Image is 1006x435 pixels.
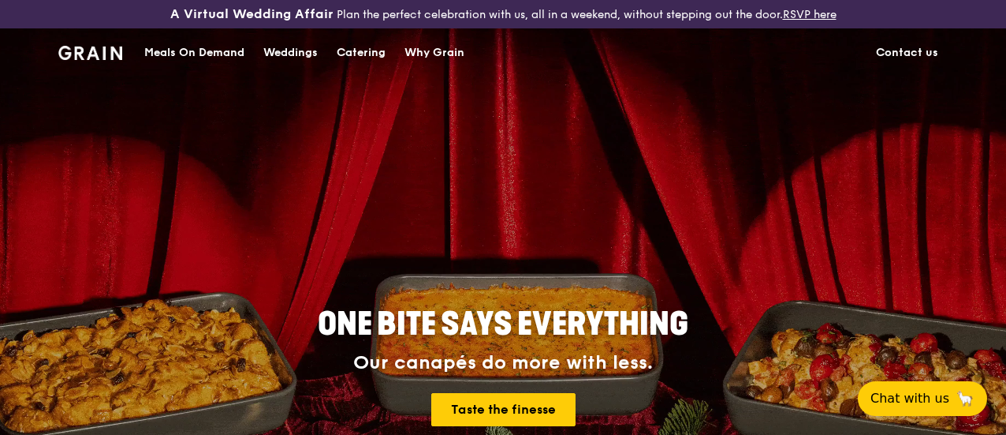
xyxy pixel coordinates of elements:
div: Weddings [263,29,318,77]
div: Why Grain [404,29,464,77]
img: Grain [58,46,122,60]
a: Why Grain [395,29,474,77]
a: Contact us [866,29,948,77]
div: Catering [337,29,386,77]
a: Taste the finesse [431,393,576,426]
a: RSVP here [783,8,836,21]
a: Weddings [254,29,327,77]
span: 🦙 [956,389,974,408]
div: Plan the perfect celebration with us, all in a weekend, without stepping out the door. [168,6,839,22]
h3: A Virtual Wedding Affair [170,6,333,22]
div: Our canapés do more with less. [219,352,787,374]
div: Meals On Demand [144,29,244,77]
span: ONE BITE SAYS EVERYTHING [318,306,688,343]
a: GrainGrain [58,28,122,75]
span: Chat with us [870,389,949,408]
button: Chat with us🦙 [858,381,987,416]
a: Catering [327,29,395,77]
